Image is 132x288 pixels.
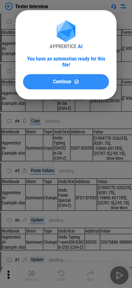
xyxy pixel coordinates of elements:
[78,43,82,49] div: AI
[23,74,109,89] button: ContinueContinue
[74,79,79,84] img: Continue
[53,79,71,84] span: Continue
[50,43,76,49] div: APPRENTICE
[53,20,79,43] img: Apprentice AI
[23,56,109,68] div: You have an automation ready for this file!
